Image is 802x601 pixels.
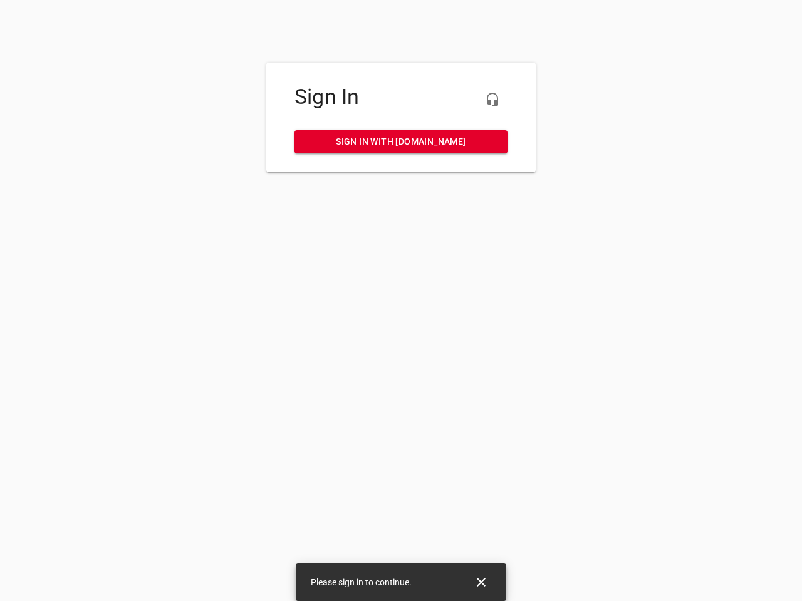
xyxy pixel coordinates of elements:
[466,567,496,597] button: Close
[477,85,508,115] button: Live Chat
[294,130,508,153] a: Sign in with [DOMAIN_NAME]
[294,85,508,110] h4: Sign In
[311,577,412,587] span: Please sign in to continue.
[305,134,497,150] span: Sign in with [DOMAIN_NAME]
